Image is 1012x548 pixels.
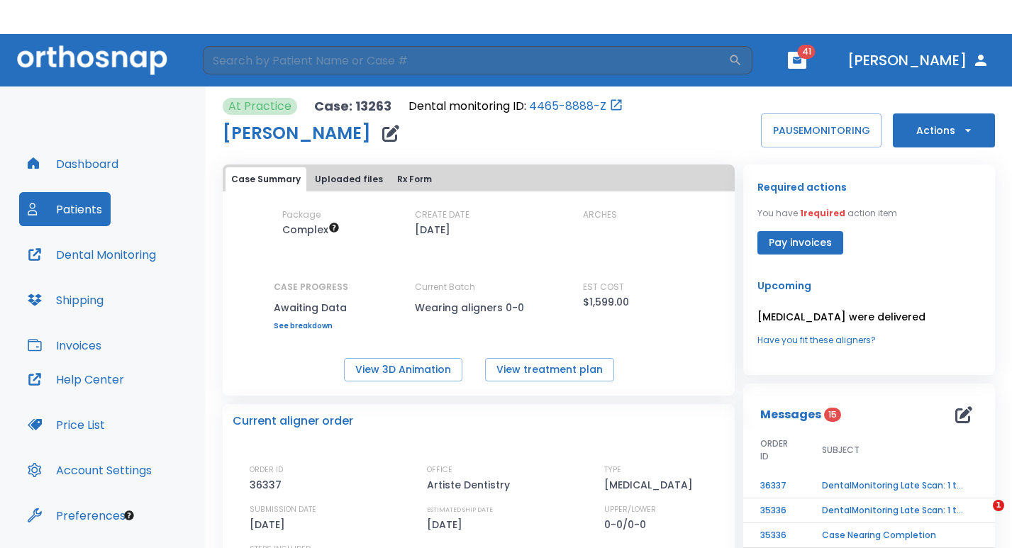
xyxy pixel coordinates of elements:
button: PAUSEMONITORING [761,113,882,147]
button: Price List [19,408,113,442]
p: [DATE] [250,516,290,533]
button: Account Settings [19,453,160,487]
p: EST COST [583,281,624,293]
button: Actions [893,113,995,147]
span: SUBJECT [822,444,860,457]
p: CREATE DATE [415,208,469,221]
p: CASE PROGRESS [274,281,348,293]
p: TYPE [604,464,621,476]
button: Help Center [19,362,133,396]
p: 0-0/0-0 [604,516,651,533]
p: ORDER ID [250,464,283,476]
span: 1 [993,500,1004,511]
button: Case Summary [226,167,306,191]
span: ORDER ID [760,437,788,463]
td: Case Nearing Completion [805,523,982,548]
p: Package [282,208,321,221]
h1: [PERSON_NAME] [223,125,371,142]
td: DentalMonitoring Late Scan: 1 to 2 Weeks Notification [805,474,982,498]
a: 4465-8888-Z [529,98,606,115]
img: Orthosnap [17,45,167,74]
td: 36337 [743,474,805,498]
button: Dental Monitoring [19,237,165,272]
span: 15 [824,408,841,422]
p: [MEDICAL_DATA] were delivered [757,308,981,325]
p: UPPER/LOWER [604,503,656,516]
button: View treatment plan [485,358,614,381]
button: View 3D Animation [344,358,462,381]
button: Pay invoices [757,231,843,255]
p: Required actions [757,179,847,196]
button: [PERSON_NAME] [842,47,995,73]
p: ARCHES [583,208,617,221]
div: tabs [226,167,732,191]
p: Messages [760,406,821,423]
div: Open patient in dental monitoring portal [408,98,623,115]
span: 1 required [800,207,845,219]
td: DentalMonitoring Late Scan: 1 to 2 Weeks Notification [805,498,982,523]
p: Dental monitoring ID: [408,98,526,115]
td: 35336 [743,498,805,523]
button: Invoices [19,328,110,362]
a: Have you fit these aligners? [757,334,981,347]
p: Upcoming [757,277,981,294]
p: Current Batch [415,281,543,293]
p: [DATE] [427,516,467,533]
iframe: Intercom live chat [964,500,998,534]
p: [DATE] [415,221,450,238]
p: At Practice [228,98,291,115]
input: Search by Patient Name or Case # [203,46,728,74]
span: Up to 50 Steps (100 aligners) [282,223,340,237]
p: Awaiting Data [274,299,348,316]
a: See breakdown [274,322,348,330]
button: Uploaded files [309,167,389,191]
p: You have action item [757,207,897,220]
p: Artiste Dentistry [427,476,515,493]
span: 41 [798,45,816,59]
p: OFFICE [427,464,452,476]
p: Current aligner order [233,413,353,430]
p: Case: 13263 [314,98,391,115]
td: 35336 [743,523,805,548]
p: $1,599.00 [583,293,629,311]
p: Wearing aligners 0-0 [415,299,543,316]
button: Shipping [19,283,112,317]
button: Dashboard [19,147,127,181]
button: Rx Form [391,167,438,191]
p: ESTIMATED SHIP DATE [427,503,493,516]
p: [MEDICAL_DATA] [604,476,698,493]
div: Tooltip anchor [123,509,135,522]
button: Patients [19,192,111,226]
p: 36337 [250,476,287,493]
p: SUBMISSION DATE [250,503,316,516]
button: Preferences [19,498,134,532]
